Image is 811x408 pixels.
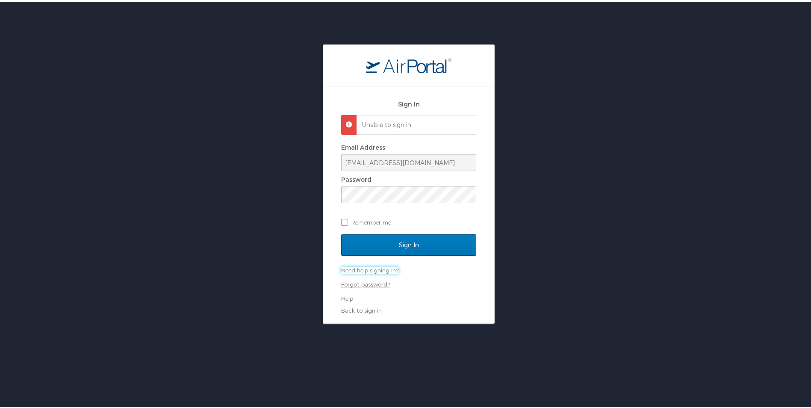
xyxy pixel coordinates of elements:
img: logo [366,56,451,71]
label: Email Address [341,142,385,149]
h2: Sign In [341,98,476,107]
a: Need help signing in? [341,265,398,272]
a: Back to sign in [341,305,382,312]
a: Help [341,293,353,300]
a: Forgot password? [341,279,390,286]
p: Unable to sign in [362,119,468,127]
label: Password [341,174,372,181]
label: Remember me [341,214,476,227]
input: Sign In [341,233,476,254]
